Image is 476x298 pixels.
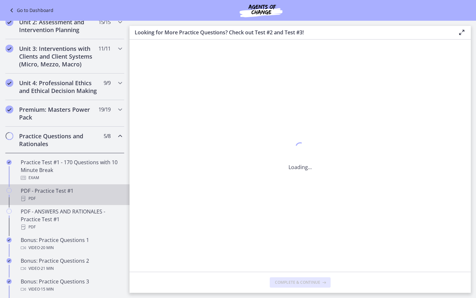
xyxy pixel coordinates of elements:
[21,174,122,182] div: Exam
[40,244,54,252] span: · 20 min
[6,258,12,263] i: Completed
[6,237,12,243] i: Completed
[6,45,13,52] i: Completed
[21,265,122,272] div: Video
[98,106,110,113] span: 19 / 19
[19,79,98,95] h2: Unit 4: Professional Ethics and Ethical Decision Making
[21,285,122,293] div: Video
[104,132,110,140] span: 5 / 8
[98,45,110,52] span: 11 / 11
[135,29,448,36] h3: Looking for More Practice Questions? Check out Test #2 and Test #3!
[289,163,312,171] p: Loading...
[19,132,98,148] h2: Practice Questions and Rationales
[21,208,122,231] div: PDF - ANSWERS AND RATIONALES - Practice Test #1
[8,6,53,14] a: Go to Dashboard
[104,79,110,87] span: 9 / 9
[6,160,12,165] i: Completed
[19,18,98,34] h2: Unit 2: Assessment and Intervention Planning
[6,79,13,87] i: Completed
[21,195,122,202] div: PDF
[40,265,54,272] span: · 21 min
[270,277,331,288] button: Complete & continue
[21,223,122,231] div: PDF
[21,187,122,202] div: PDF - Practice Test #1
[222,3,300,18] img: Agents of Change
[289,141,312,155] div: 1
[21,236,122,252] div: Bonus: Practice Questions 1
[98,18,110,26] span: 15 / 15
[6,106,13,113] i: Completed
[21,278,122,293] div: Bonus: Practice Questions 3
[6,279,12,284] i: Completed
[21,244,122,252] div: Video
[275,280,320,285] span: Complete & continue
[21,257,122,272] div: Bonus: Practice Questions 2
[6,18,13,26] i: Completed
[19,45,98,68] h2: Unit 3: Interventions with Clients and Client Systems (Micro, Mezzo, Macro)
[19,106,98,121] h2: Premium: Masters Power Pack
[21,158,122,182] div: Practice Test #1 - 170 Questions with 10 Minute Break
[40,285,54,293] span: · 15 min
